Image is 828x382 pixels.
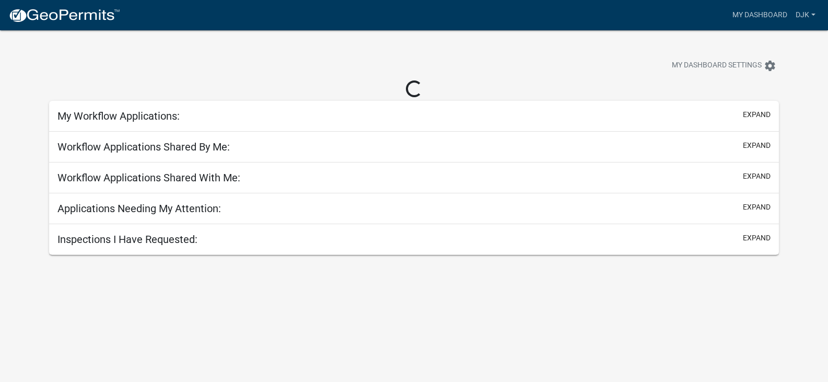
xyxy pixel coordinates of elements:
[57,171,240,184] h5: Workflow Applications Shared With Me:
[764,60,776,72] i: settings
[743,140,771,151] button: expand
[57,110,180,122] h5: My Workflow Applications:
[57,233,197,246] h5: Inspections I Have Requested:
[743,233,771,244] button: expand
[57,141,230,153] h5: Workflow Applications Shared By Me:
[743,171,771,182] button: expand
[57,202,221,215] h5: Applications Needing My Attention:
[743,202,771,213] button: expand
[663,55,785,76] button: My Dashboard Settingssettings
[791,5,820,25] a: djk
[672,60,762,72] span: My Dashboard Settings
[728,5,791,25] a: My Dashboard
[743,109,771,120] button: expand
